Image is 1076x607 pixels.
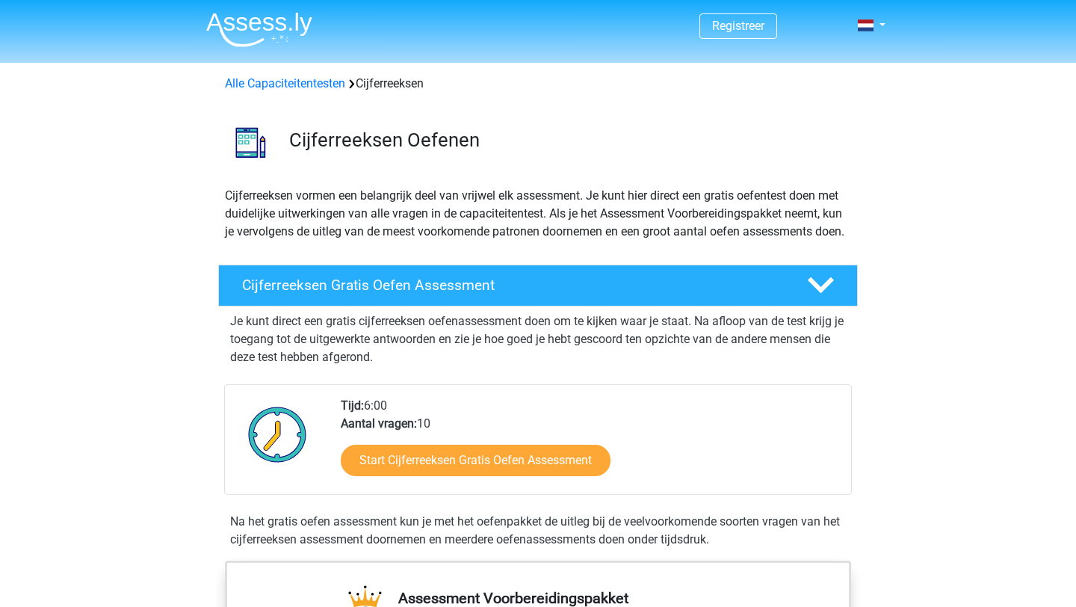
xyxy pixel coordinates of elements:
b: Tijd: [341,398,364,413]
b: Aantal vragen: [341,416,417,431]
p: Cijferreeksen vormen een belangrijk deel van vrijwel elk assessment. Je kunt hier direct een grat... [225,187,851,241]
div: Na het gratis oefen assessment kun je met het oefenpakket de uitleg bij de veelvoorkomende soorte... [224,513,852,549]
p: Je kunt direct een gratis cijferreeksen oefenassessment doen om te kijken waar je staat. Na afloo... [230,312,846,366]
img: Klok [240,397,315,472]
a: Start Cijferreeksen Gratis Oefen Assessment [341,445,610,476]
div: 6:00 10 [330,397,850,494]
a: Alle Capaciteitentesten [225,76,345,90]
div: Cijferreeksen [219,75,857,93]
img: cijferreeksen [219,111,282,174]
img: Assessly [206,12,312,47]
a: Cijferreeksen Gratis Oefen Assessment [212,265,864,306]
h4: Cijferreeksen Gratis Oefen Assessment [242,277,783,294]
a: Registreer [712,19,764,33]
h3: Cijferreeksen Oefenen [289,129,846,152]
